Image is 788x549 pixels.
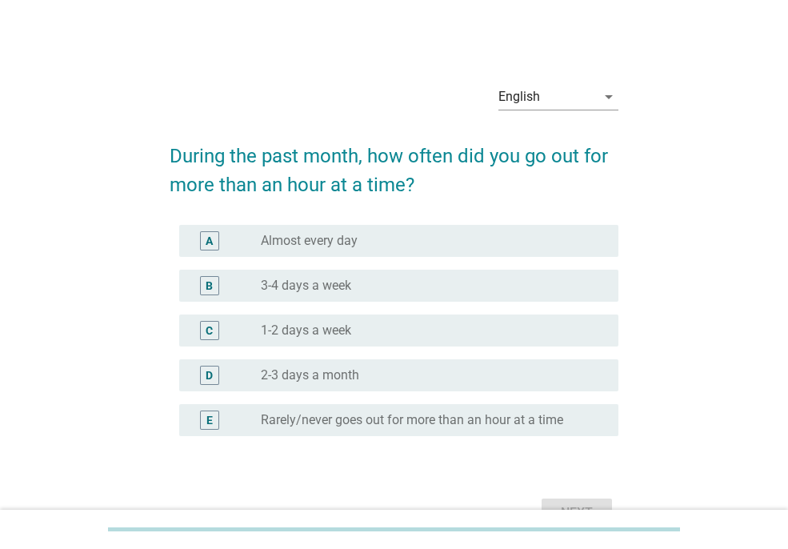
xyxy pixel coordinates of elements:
[206,367,213,383] div: D
[261,323,351,339] label: 1-2 days a week
[206,232,213,249] div: A
[261,412,563,428] label: Rarely/never goes out for more than an hour at a time
[498,90,540,104] div: English
[170,126,618,199] h2: During the past month, how often did you go out for more than an hour at a time?
[261,233,358,249] label: Almost every day
[206,322,213,339] div: C
[599,87,618,106] i: arrow_drop_down
[261,367,359,383] label: 2-3 days a month
[206,411,213,428] div: E
[261,278,351,294] label: 3-4 days a week
[206,277,213,294] div: B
